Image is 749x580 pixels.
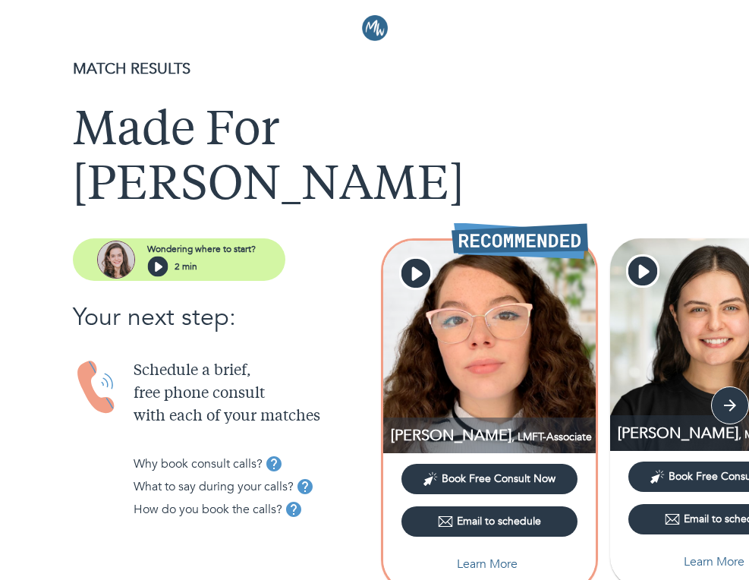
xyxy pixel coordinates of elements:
[97,241,135,279] img: assistant
[73,105,676,215] h1: Made For [PERSON_NAME]
[438,514,541,529] div: Email to schedule
[452,222,588,259] img: Recommended Therapist
[134,500,282,519] p: How do you book the calls?
[401,549,577,579] button: Learn More
[73,58,676,80] p: MATCH RESULTS
[73,238,285,281] button: assistantWondering where to start?2 min
[282,498,305,521] button: tooltip
[442,471,555,486] span: Book Free Consult Now
[134,455,263,473] p: Why book consult calls?
[134,360,375,428] p: Schedule a brief, free phone consult with each of your matches
[362,15,388,41] img: Logo
[134,478,294,496] p: What to say during your calls?
[383,241,596,453] img: Samantha Fantauzzi profile
[401,464,577,494] button: Book Free Consult Now
[73,299,375,336] p: Your next step:
[457,555,518,573] p: Learn More
[263,452,285,475] button: tooltip
[73,360,121,415] img: Handset
[401,506,577,537] button: Email to schedule
[294,475,316,498] button: tooltip
[175,260,197,273] p: 2 min
[511,430,592,444] span: , LMFT-Associate
[391,425,596,446] p: LMFT-Associate
[147,242,256,256] p: Wondering where to start?
[684,553,744,571] p: Learn More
